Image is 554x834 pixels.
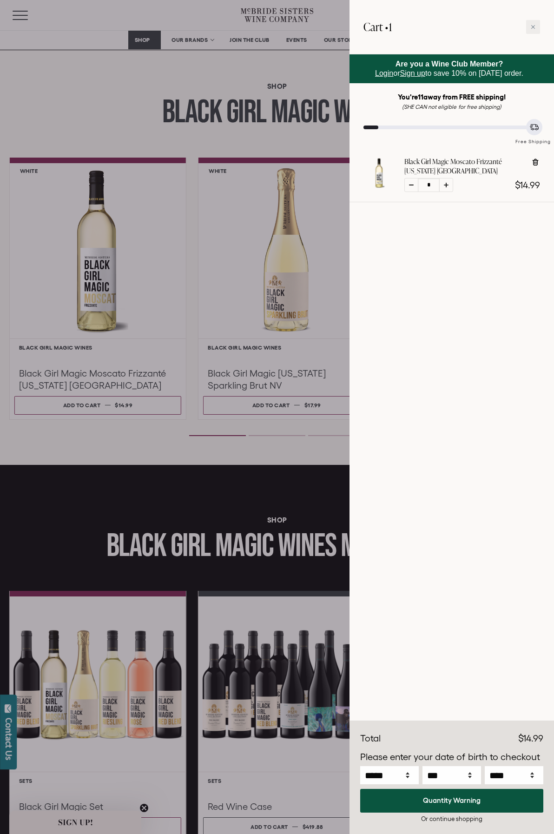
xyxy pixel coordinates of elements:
[512,129,554,146] div: Free Shipping
[363,180,395,191] a: Black Girl Magic Moscato Frizzanté California NV
[515,180,540,190] span: $14.99
[396,60,503,68] strong: Are you a Wine Club Member?
[363,14,392,40] h2: Cart •
[398,93,506,101] strong: You're away from FREE shipping!
[400,69,425,77] a: Sign up
[518,733,543,743] span: $14.99
[418,93,423,101] span: 11
[360,732,381,746] div: Total
[360,814,543,823] div: Or continue shopping
[360,789,543,813] button: Quantity Warning
[389,19,392,34] span: 1
[404,157,524,176] a: Black Girl Magic Moscato Frizzanté [US_STATE] [GEOGRAPHIC_DATA]
[375,69,393,77] a: Login
[375,60,523,77] span: or to save 10% on [DATE] order.
[360,750,543,764] p: Please enter your date of birth to checkout
[402,104,501,110] em: (SHE CAN not eligible for free shipping)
